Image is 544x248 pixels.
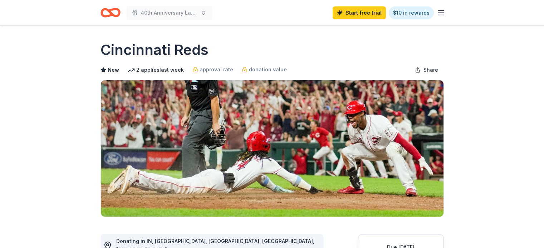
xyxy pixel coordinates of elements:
div: 2 applies last week [128,66,184,74]
span: New [108,66,119,74]
button: Share [409,63,444,77]
a: donation value [242,65,287,74]
a: $10 in rewards [389,6,434,19]
span: Share [423,66,438,74]
img: Image for Cincinnati Reds [101,80,443,217]
a: Start free trial [333,6,386,19]
button: 40th Anniversary Law Enforcement Training Conference [126,6,212,20]
span: approval rate [200,65,233,74]
span: donation value [249,65,287,74]
span: 40th Anniversary Law Enforcement Training Conference [141,9,198,17]
a: approval rate [192,65,233,74]
a: Home [101,4,121,21]
h1: Cincinnati Reds [101,40,209,60]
